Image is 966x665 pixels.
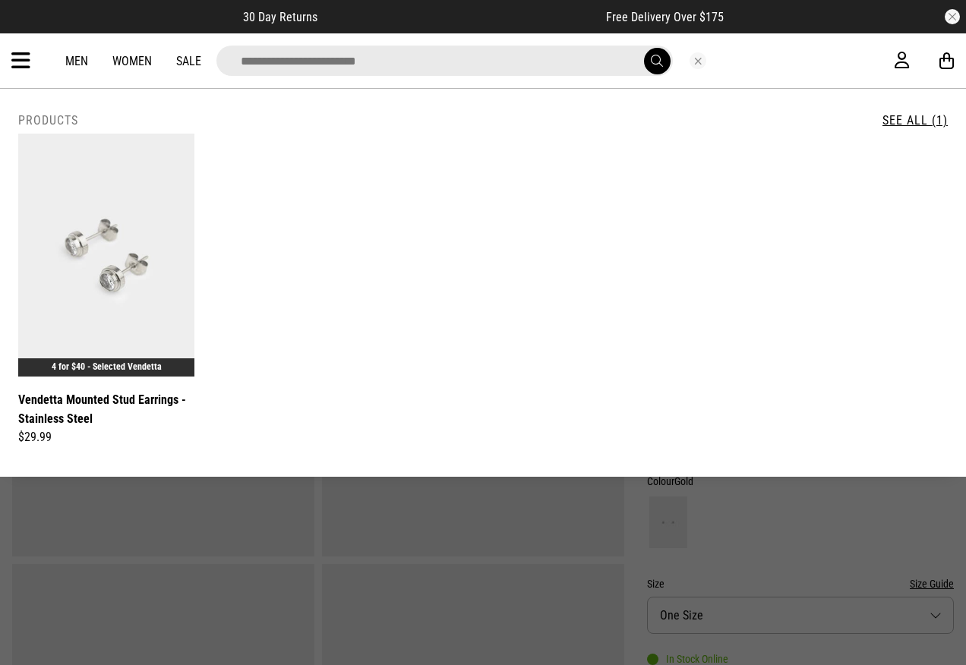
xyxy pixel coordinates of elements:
a: Vendetta Mounted Stud Earrings - Stainless Steel [18,390,194,428]
a: Sale [176,54,201,68]
a: Women [112,54,152,68]
a: Men [65,54,88,68]
h2: Products [18,113,78,128]
a: See All (1) [882,113,948,128]
iframe: Customer reviews powered by Trustpilot [348,9,576,24]
span: Free Delivery Over $175 [606,10,724,24]
span: 30 Day Returns [243,10,317,24]
button: Open LiveChat chat widget [12,6,58,52]
div: $29.99 [18,428,194,446]
button: Close search [690,52,706,69]
a: 4 for $40 - Selected Vendetta [52,361,162,372]
img: Vendetta Mounted Stud Earrings - Stainless Steel in Silver [18,134,194,377]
